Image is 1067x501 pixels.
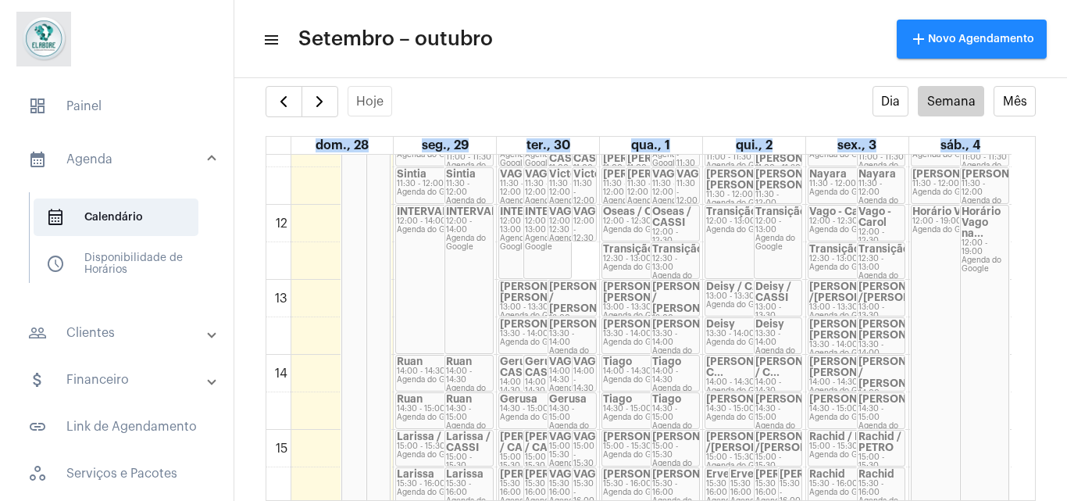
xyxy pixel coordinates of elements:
[858,255,905,272] div: 12:30 - 13:00
[28,370,209,389] mat-panel-title: Financeiro
[676,142,698,168] div: 11:00 - 11:30
[603,338,698,347] div: Agenda do Google
[397,451,492,460] div: Agenda do Google
[525,431,612,453] strong: [PERSON_NAME] / CAS...
[858,431,901,453] strong: Rachid / PETRO
[525,197,571,214] div: Agenda do Google
[549,234,595,252] div: Agenda do Google
[652,206,691,227] strong: Oseas / CASSI
[652,431,740,442] strong: [PERSON_NAME]
[706,319,735,329] strong: Deisy
[627,131,715,163] strong: [PERSON_NAME] / [PERSON_NAME]
[549,394,587,404] strong: Gerusa
[549,367,595,385] div: 14:00 - 14:30
[603,394,632,404] strong: Tiago
[397,394,423,404] strong: Ruan
[9,314,234,352] mat-expansion-panel-header: sidenav iconClientes
[706,356,801,378] strong: [PERSON_NAME] / C...
[500,151,546,168] div: Agenda do Google
[706,226,801,234] div: Agenda do Google
[912,188,1008,197] div: Agenda do Google
[858,180,905,197] div: 11:30 - 12:00
[500,234,546,252] div: Agenda do Google
[549,460,595,477] div: Agenda do Google
[706,378,801,387] div: 14:00 - 14:30
[603,206,677,217] strong: Oseas / CASSI
[809,319,897,340] strong: [PERSON_NAME] [PERSON_NAME]
[809,387,905,395] div: Agenda do Google
[446,469,484,479] strong: Larissa
[809,378,905,387] div: 14:00 - 14:30
[962,197,1008,214] div: Agenda do Google
[652,442,698,460] div: 15:00 - 15:30
[446,197,492,214] div: Agenda do Google
[755,206,806,217] strong: Transição
[873,86,909,116] button: Dia
[809,349,905,358] div: Agenda do Google
[652,394,681,404] strong: Tiago
[525,469,612,479] strong: [PERSON_NAME]
[858,206,891,227] strong: Vago - Carol
[16,408,218,446] span: Link de Agendamento
[706,469,752,479] strong: Erverson
[525,206,585,217] strong: INTERVALO
[652,197,698,214] div: Agenda do Google
[446,356,472,367] strong: Ruan
[755,453,801,471] div: 15:00 - 15:30
[603,263,698,272] div: Agenda do Google
[858,341,905,358] div: 13:30 - 14:00
[706,405,801,413] div: 14:30 - 15:00
[809,442,905,451] div: 15:00 - 15:30
[500,413,595,422] div: Agenda do Google
[549,422,595,439] div: Agenda do Google
[397,151,492,159] div: Agenda do Google
[397,188,492,197] div: Agenda do Google
[549,442,595,460] div: 15:00 - 15:30
[809,206,873,217] strong: Vago - Carol
[652,228,698,245] div: 12:00 - 12:30
[603,413,698,422] div: Agenda do Google
[573,180,594,206] div: 11:30 - 12:00
[755,303,801,320] div: 13:00 - 13:30
[397,413,492,422] div: Agenda do Google
[652,405,698,422] div: 14:30 - 15:00
[755,164,801,173] div: 11:00 - 11:30
[755,234,801,252] div: Agenda do Google
[549,164,595,173] div: 11:00 - 11:30
[706,206,757,217] strong: Transição
[525,356,569,378] strong: Gerusa / CASSI
[500,338,595,347] div: Agenda do Google
[397,206,457,217] strong: INTERVALO
[28,324,209,342] mat-panel-title: Clientes
[755,281,791,302] strong: Deisy / CASSI
[809,451,905,460] div: Agenda do Google
[706,330,801,338] div: 13:30 - 14:00
[603,469,691,479] strong: [PERSON_NAME]
[603,312,698,320] div: Agenda do Google
[397,376,492,385] div: Agenda do Google
[573,164,594,190] div: 11:00 - 11:30
[652,367,698,385] div: 14:00 - 14:30
[549,330,595,347] div: 13:30 - 14:00
[34,245,198,283] span: Disponibilidade de Horários
[912,206,1005,217] strong: Horário Vago na...
[676,169,708,179] strong: VAGO
[912,151,1008,159] div: Agenda do Google
[573,367,594,393] div: 14:00 - 14:30
[603,281,698,302] strong: [PERSON_NAME] / [PERSON_NAME]
[809,169,847,179] strong: Nayara
[809,180,905,188] div: 11:30 - 12:00
[652,151,698,168] div: Agenda do Google
[627,180,673,197] div: 11:30 - 12:00
[525,169,556,179] strong: VAGO
[858,389,905,406] div: 14:00 - 14:30
[912,180,1008,188] div: 11:30 - 12:00
[573,442,594,468] div: 15:00 - 15:30
[312,137,372,154] a: 28 de setembro de 2025
[706,394,794,404] strong: [PERSON_NAME]
[525,180,571,197] div: 11:30 - 12:00
[706,217,801,226] div: 12:00 - 13:00
[962,153,1008,162] div: 11:00 - 11:30
[652,180,698,197] div: 11:30 - 12:00
[302,86,338,117] button: Próximo Semana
